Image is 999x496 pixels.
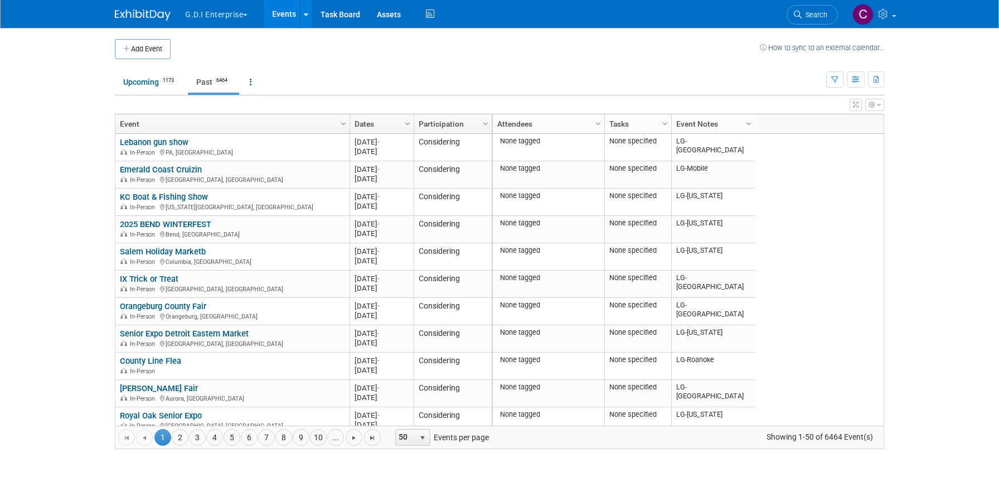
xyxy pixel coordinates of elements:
[130,422,158,430] span: In-Person
[852,4,874,25] img: Clayton Stackpole
[787,5,838,25] a: Search
[377,220,380,228] span: -
[355,383,409,393] div: [DATE]
[120,393,345,403] div: Aurora, [GEOGRAPHIC_DATA]
[377,192,380,201] span: -
[355,365,409,375] div: [DATE]
[671,380,755,407] td: LG-[GEOGRAPHIC_DATA]
[355,165,409,174] div: [DATE]
[213,76,231,85] span: 6464
[609,191,667,200] div: None specified
[414,216,492,243] td: Considering
[130,231,158,238] span: In-Person
[414,325,492,353] td: Considering
[377,329,380,338] span: -
[355,311,409,320] div: [DATE]
[120,422,127,428] img: In-Person Event
[414,353,492,380] td: Considering
[355,201,409,211] div: [DATE]
[159,76,177,85] span: 1173
[355,420,409,430] div: [DATE]
[140,434,149,442] span: Go to the previous page
[120,137,188,147] a: Lebanon gun show
[120,339,345,348] div: [GEOGRAPHIC_DATA], [GEOGRAPHIC_DATA]
[355,274,409,283] div: [DATE]
[188,71,239,93] a: Past6464
[355,356,409,365] div: [DATE]
[743,114,755,131] a: Column Settings
[346,429,362,446] a: Go to the next page
[609,328,667,337] div: None specified
[377,138,380,146] span: -
[414,161,492,189] td: Considering
[377,275,380,283] span: -
[671,407,755,435] td: LG-[US_STATE]
[224,429,240,446] a: 5
[355,174,409,184] div: [DATE]
[497,137,600,146] div: None tagged
[659,114,672,131] a: Column Settings
[350,434,358,442] span: Go to the next page
[377,302,380,310] span: -
[130,313,158,320] span: In-Person
[355,338,409,348] div: [DATE]
[120,383,198,393] a: [PERSON_NAME] Fair
[661,119,670,128] span: Column Settings
[497,273,600,282] div: None tagged
[120,229,345,239] div: Bend, [GEOGRAPHIC_DATA]
[120,247,206,257] a: Salem Holiday Marketb
[364,429,381,446] a: Go to the last page
[497,246,600,255] div: None tagged
[414,407,492,435] td: Considering
[120,313,127,319] img: In-Person Event
[120,356,181,366] a: County Line Flea
[377,247,380,256] span: -
[189,429,206,446] a: 3
[497,328,600,337] div: None tagged
[338,114,350,131] a: Column Settings
[609,137,667,146] div: None specified
[594,119,603,128] span: Column Settings
[609,410,667,419] div: None specified
[414,271,492,298] td: Considering
[120,219,211,229] a: 2025 BEND WINTERFEST
[130,286,158,293] span: In-Person
[115,71,186,93] a: Upcoming1173
[609,246,667,255] div: None specified
[497,383,600,392] div: None tagged
[130,368,158,375] span: In-Person
[802,11,827,19] span: Search
[275,429,292,446] a: 8
[497,114,597,133] a: Attendees
[355,393,409,402] div: [DATE]
[403,119,412,128] span: Column Settings
[355,411,409,420] div: [DATE]
[120,311,345,321] div: Orangeburg, [GEOGRAPHIC_DATA]
[368,434,377,442] span: Go to the last page
[120,395,127,401] img: In-Person Event
[120,340,127,346] img: In-Person Event
[130,176,158,184] span: In-Person
[120,202,345,211] div: [US_STATE][GEOGRAPHIC_DATA], [GEOGRAPHIC_DATA]
[377,384,380,392] span: -
[414,189,492,216] td: Considering
[136,429,153,446] a: Go to the previous page
[355,247,409,256] div: [DATE]
[419,114,484,133] a: Participation
[120,165,202,175] a: Emerald Coast Cruizin
[120,175,345,184] div: [GEOGRAPHIC_DATA], [GEOGRAPHIC_DATA]
[120,258,127,264] img: In-Person Event
[120,274,178,284] a: IX Trick or Treat
[130,258,158,266] span: In-Person
[130,340,158,348] span: In-Person
[609,273,667,282] div: None specified
[381,429,500,446] span: Events per page
[339,119,348,128] span: Column Settings
[402,114,414,131] a: Column Settings
[671,271,755,298] td: LG-[GEOGRAPHIC_DATA]
[497,164,600,173] div: None tagged
[355,219,409,229] div: [DATE]
[481,119,490,128] span: Column Settings
[355,301,409,311] div: [DATE]
[120,149,127,155] img: In-Person Event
